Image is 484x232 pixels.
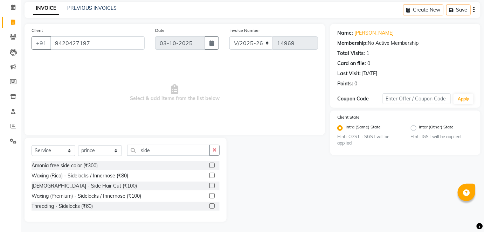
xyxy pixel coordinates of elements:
[32,162,98,169] div: Amonia free side color (₹300)
[32,172,128,180] div: Waxing (Rica) - Sidelocks / Innernose (₹80)
[32,58,318,128] span: Select & add items from the list below
[127,145,210,156] input: Search or Scan
[411,134,474,140] small: Hint : IGST will be applied
[32,192,141,200] div: Waxing (Premium) - Sidelocks / Innernose (₹100)
[454,94,473,104] button: Apply
[32,203,93,210] div: Threading - Sidelocks (₹60)
[32,182,137,190] div: [DEMOGRAPHIC_DATA] - Side Hair Cut (₹100)
[446,5,471,15] button: Save
[337,114,360,120] label: Client State
[366,50,369,57] div: 1
[354,29,394,37] a: [PERSON_NAME]
[354,80,357,87] div: 0
[337,60,366,67] div: Card on file:
[32,36,51,50] button: +91
[419,124,454,132] label: Inter (Other) State
[337,29,353,37] div: Name:
[337,70,361,77] div: Last Visit:
[337,95,383,103] div: Coupon Code
[337,40,368,47] div: Membership:
[367,60,370,67] div: 0
[50,36,145,50] input: Search by Name/Mobile/Email/Code
[229,27,260,34] label: Invoice Number
[346,124,381,132] label: Intra (Same) State
[362,70,377,77] div: [DATE]
[337,80,353,87] div: Points:
[67,5,117,11] a: PREVIOUS INVOICES
[155,27,165,34] label: Date
[337,40,473,47] div: No Active Membership
[383,93,451,104] input: Enter Offer / Coupon Code
[33,2,59,15] a: INVOICE
[32,27,43,34] label: Client
[337,50,365,57] div: Total Visits:
[403,5,443,15] button: Create New
[337,134,400,147] small: Hint : CGST + SGST will be applied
